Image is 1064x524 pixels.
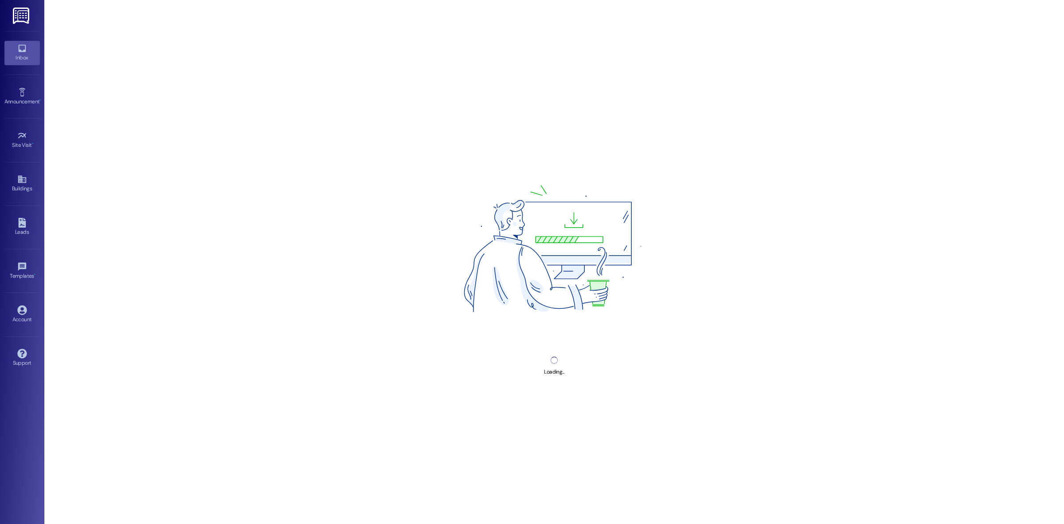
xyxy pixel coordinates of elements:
a: Buildings [4,172,40,196]
a: Inbox [4,41,40,65]
a: Leads [4,215,40,239]
span: • [34,272,35,278]
span: • [39,97,41,103]
span: • [32,141,33,147]
img: ResiDesk Logo [13,8,31,24]
a: Support [4,346,40,370]
a: Account [4,303,40,327]
a: Templates • [4,259,40,283]
div: Loading... [544,367,564,377]
a: Site Visit • [4,128,40,152]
